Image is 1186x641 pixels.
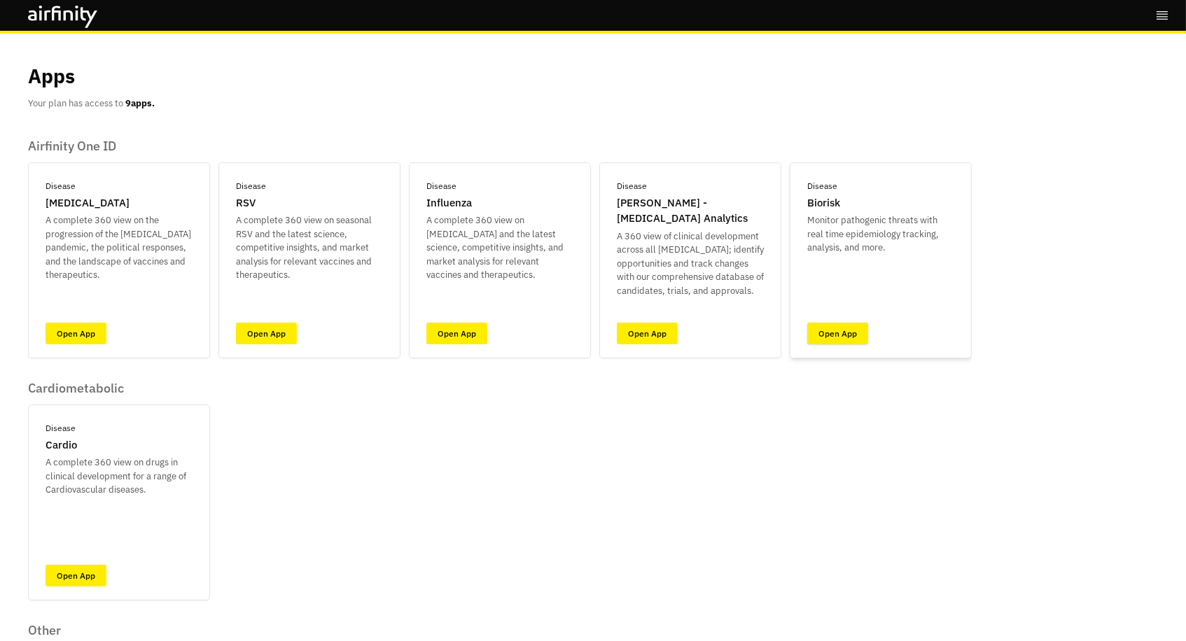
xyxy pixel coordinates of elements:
p: A complete 360 view on drugs in clinical development for a range of Cardiovascular diseases. [46,456,193,497]
p: Disease [617,180,647,192]
a: Open App [807,323,868,344]
b: 9 apps. [125,97,155,109]
p: A complete 360 view on the progression of the [MEDICAL_DATA] pandemic, the political responses, a... [46,213,193,282]
p: Your plan has access to [28,97,155,111]
p: [MEDICAL_DATA] [46,195,130,211]
p: Monitor pathogenic threats with real time epidemiology tracking, analysis, and more. [807,213,954,255]
p: A 360 view of clinical development across all [MEDICAL_DATA]; identify opportunities and track ch... [617,230,764,298]
p: Cardio [46,437,77,453]
p: Disease [46,422,76,435]
p: Disease [236,180,266,192]
p: Influenza [426,195,472,211]
a: Open App [46,323,106,344]
p: Disease [46,180,76,192]
p: Apps [28,62,75,91]
p: A complete 360 view on seasonal RSV and the latest science, competitive insights, and market anal... [236,213,383,282]
p: Cardiometabolic [28,381,210,396]
p: Other [28,623,591,638]
p: Disease [807,180,837,192]
a: Open App [617,323,678,344]
p: Disease [426,180,456,192]
p: Biorisk [807,195,840,211]
a: Open App [46,565,106,586]
a: Open App [236,323,297,344]
p: Airfinity One ID [28,139,972,154]
p: A complete 360 view on [MEDICAL_DATA] and the latest science, competitive insights, and market an... [426,213,573,282]
p: [PERSON_NAME] - [MEDICAL_DATA] Analytics [617,195,764,227]
p: RSV [236,195,256,211]
a: Open App [426,323,487,344]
